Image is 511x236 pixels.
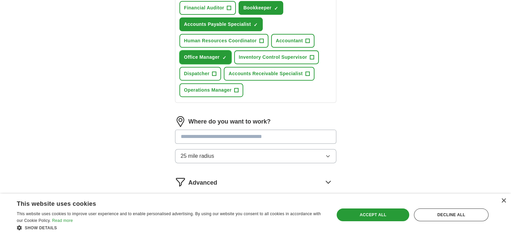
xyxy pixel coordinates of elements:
a: Read more, opens a new window [52,218,73,223]
span: Operations Manager [184,87,232,94]
button: Human Resources Coordinator [179,34,268,48]
button: Accounts Receivable Specialist [224,67,314,81]
span: Human Resources Coordinator [184,37,257,44]
div: Close [501,198,506,203]
button: Accounts Payable Specialist✓ [179,17,263,31]
label: Where do you want to work? [188,117,271,126]
div: Show details [17,224,325,231]
span: This website uses cookies to improve user experience and to enable personalised advertising. By u... [17,211,321,223]
span: ✓ [254,22,258,28]
span: Accounts Receivable Specialist [228,70,303,77]
button: Dispatcher [179,67,221,81]
button: Inventory Control Supervisor [234,50,319,64]
span: Show details [25,226,57,230]
span: Financial Auditor [184,4,224,11]
span: ✓ [274,6,278,11]
button: Bookkeeper✓ [239,1,283,15]
button: Operations Manager [179,83,244,97]
span: Inventory Control Supervisor [239,54,307,61]
div: Decline all [414,208,488,221]
span: Bookkeeper [243,4,271,11]
button: Office Manager✓ [179,50,231,64]
button: Accountant [271,34,315,48]
span: Dispatcher [184,70,210,77]
div: Accept all [337,208,409,221]
div: This website uses cookies [17,198,308,208]
button: Financial Auditor [179,1,236,15]
img: location.png [175,116,186,127]
span: Office Manager [184,54,220,61]
span: Accounts Payable Specialist [184,21,251,28]
span: Advanced [188,178,217,187]
img: filter [175,177,186,187]
span: 25 mile radius [181,152,214,160]
span: Accountant [276,37,303,44]
button: 25 mile radius [175,149,336,163]
span: ✓ [222,55,226,60]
